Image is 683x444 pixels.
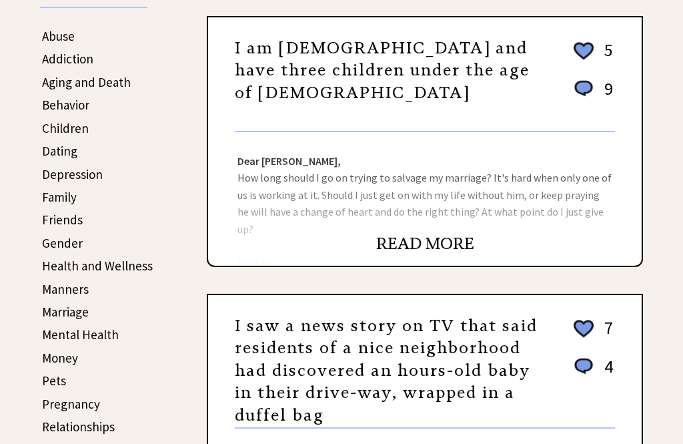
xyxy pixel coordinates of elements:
a: Behavior [42,97,89,113]
td: 5 [598,39,614,76]
a: Gender [42,235,83,251]
img: message_round%201.png [572,356,596,377]
a: Abuse [42,28,75,44]
img: heart_outline%202.png [572,39,596,63]
td: 9 [598,77,614,113]
td: 7 [598,316,614,354]
img: message_round%201.png [572,78,596,99]
a: Pets [42,373,66,389]
a: Manners [42,281,89,297]
a: Health and Wellness [42,258,153,274]
a: I saw a news story on TV that said residents of a nice neighborhood had discovered an hours-old b... [235,316,538,425]
a: Children [42,120,89,136]
a: Aging and Death [42,74,131,90]
a: Relationships [42,419,115,435]
a: Depression [42,166,103,182]
a: Family [42,189,77,205]
td: 4 [598,355,614,391]
strong: Dear [PERSON_NAME], [237,154,341,168]
a: Friends [42,212,83,228]
a: Addiction [42,51,93,67]
a: I am [DEMOGRAPHIC_DATA] and have three children under the age of [DEMOGRAPHIC_DATA] [235,38,530,103]
a: Dating [42,143,77,159]
a: Money [42,350,78,366]
div: How long should I go on trying to salvage my marriage? It's hard when only one of us is working a... [208,132,642,266]
a: READ MORE [376,234,474,254]
img: heart_outline%202.png [572,317,596,341]
a: Mental Health [42,326,119,343]
a: Marriage [42,304,89,320]
a: Pregnancy [42,396,100,412]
